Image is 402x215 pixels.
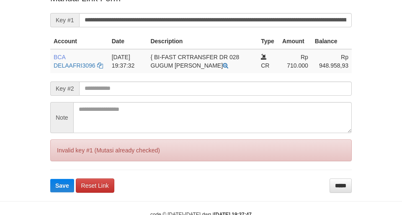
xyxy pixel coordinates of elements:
td: Rp 710.000 [279,49,312,73]
button: Save [50,179,74,192]
a: Copy DELAAFRI3096 to clipboard [97,62,103,69]
td: [DATE] 19:37:32 [108,49,147,73]
span: Key #1 [50,13,79,27]
th: Amount [279,34,312,49]
span: Reset Link [81,182,109,189]
th: Date [108,34,147,49]
span: Key #2 [50,81,79,96]
span: CR [261,62,269,69]
td: Rp 948.958,93 [312,49,352,73]
span: Save [55,182,69,189]
span: BCA [54,54,65,60]
td: { BI-FAST CRTRANSFER DR 028 GUGUM [PERSON_NAME] [147,49,258,73]
a: DELAAFRI3096 [54,62,95,69]
div: Invalid key #1 (Mutasi already checked) [50,139,352,161]
th: Account [50,34,108,49]
th: Type [258,34,279,49]
span: Note [50,102,73,133]
th: Balance [312,34,352,49]
a: Reset Link [76,178,114,193]
th: Description [147,34,258,49]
